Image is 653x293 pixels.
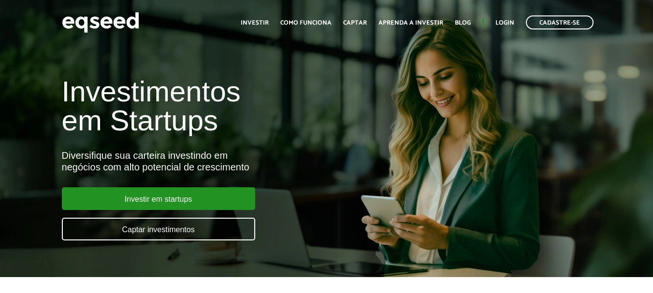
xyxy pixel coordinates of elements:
[280,20,332,26] a: Como funciona
[343,20,367,26] a: Captar
[62,187,255,210] a: Investir em startups
[241,20,269,26] a: Investir
[455,20,471,26] a: Blog
[378,20,443,26] a: Aprenda a investir
[62,10,139,35] img: EqSeed
[526,15,594,29] a: Cadastre-se
[62,150,374,173] div: Diversifique sua carteira investindo em negócios com alto potencial de crescimento
[62,77,374,135] h1: Investimentos em Startups
[62,218,255,240] a: Captar investimentos
[495,20,514,26] a: Login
